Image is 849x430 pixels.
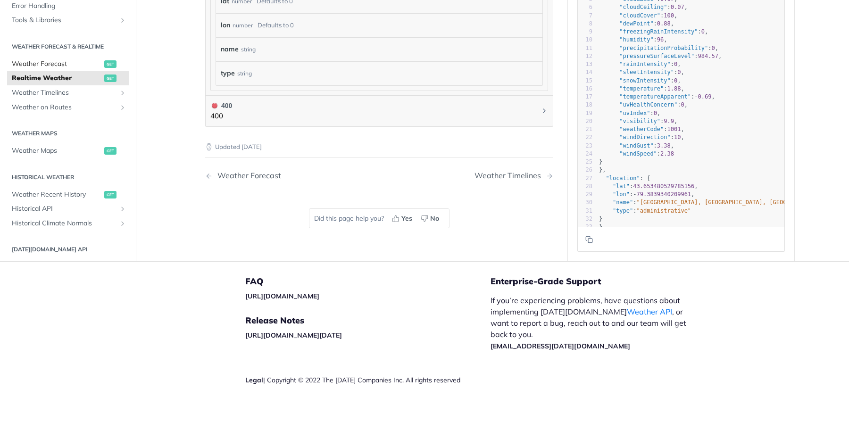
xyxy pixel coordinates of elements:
[7,188,129,202] a: Weather Recent Historyget
[667,85,681,92] span: 1.88
[599,20,674,27] span: : ,
[599,85,684,92] span: : ,
[578,20,592,28] div: 8
[578,158,592,166] div: 25
[578,134,592,142] div: 22
[619,77,670,84] span: "snowIntensity"
[698,53,718,59] span: 984.57
[613,183,630,190] span: "lat"
[619,20,653,27] span: "dewPoint"
[119,17,126,25] button: Show subpages for Tools & Libraries
[12,16,117,25] span: Tools & Libraries
[578,109,592,117] div: 19
[578,52,592,60] div: 12
[491,276,711,287] h5: Enterprise-Grade Support
[599,69,684,76] span: : ,
[389,211,417,225] button: Yes
[599,150,674,157] span: :
[474,171,553,180] a: Next Page: Weather Timelines
[637,191,691,198] span: 79.3839340209961
[599,158,602,165] span: }
[599,223,602,230] span: }
[711,45,715,51] span: 0
[599,207,691,214] span: :
[221,18,230,32] label: lon
[578,117,592,125] div: 20
[671,4,684,11] span: 0.07
[119,220,126,227] button: Show subpages for Historical Climate Normals
[241,42,256,56] div: string
[599,37,667,43] span: : ,
[578,207,592,215] div: 31
[599,28,708,35] span: : ,
[667,126,681,132] span: 1001
[12,219,117,228] span: Historical Climate Normals
[583,232,596,247] button: Copy to clipboard
[619,150,657,157] span: "windSpeed"
[491,342,630,350] a: [EMAIL_ADDRESS][DATE][DOMAIN_NAME]
[599,77,681,84] span: : ,
[221,42,239,56] label: name
[205,162,553,190] nav: Pagination Controls
[12,74,102,83] span: Realtime Weather
[578,36,592,44] div: 10
[619,61,670,67] span: "rainIntensity"
[104,147,117,155] span: get
[7,100,129,115] a: Weather on RoutesShow subpages for Weather on Routes
[619,28,698,35] span: "freezingRainIntensity"
[245,331,342,339] a: [URL][DOMAIN_NAME][DATE]
[664,118,674,124] span: 9.9
[258,18,294,32] div: Defaults to 0
[237,66,252,80] div: string
[210,100,548,122] button: 400 400400
[578,101,592,109] div: 18
[619,110,650,116] span: "uvIndex"
[578,166,592,174] div: 26
[599,4,688,11] span: : ,
[104,60,117,68] span: get
[12,190,102,199] span: Weather Recent History
[578,215,592,223] div: 32
[245,375,491,385] div: | Copyright © 2022 The [DATE] Companies Inc. All rights reserved
[613,191,630,198] span: "lon"
[674,77,677,84] span: 0
[637,207,691,214] span: "administrative"
[578,223,592,231] div: 33
[210,100,232,111] div: 400
[7,72,129,86] a: Realtime Weatherget
[633,191,636,198] span: -
[599,118,677,124] span: : ,
[119,89,126,97] button: Show subpages for Weather Timelines
[627,307,672,316] a: Weather API
[619,102,677,108] span: "uvHealthConcern"
[578,85,592,93] div: 16
[210,111,232,122] p: 400
[7,144,129,158] a: Weather Mapsget
[674,61,677,67] span: 0
[119,104,126,111] button: Show subpages for Weather on Routes
[613,199,633,206] span: "name"
[7,14,129,28] a: Tools & LibrariesShow subpages for Tools & Libraries
[578,125,592,133] div: 21
[12,59,102,69] span: Weather Forecast
[491,295,696,351] p: If you’re experiencing problems, have questions about implementing [DATE][DOMAIN_NAME] , or want ...
[619,142,653,149] span: "windGust"
[619,37,653,43] span: "humidity"
[104,191,117,198] span: get
[599,53,722,59] span: : ,
[12,146,102,156] span: Weather Maps
[599,191,694,198] span: : ,
[7,129,129,138] h2: Weather Maps
[578,190,592,198] div: 29
[12,103,117,112] span: Weather on Routes
[233,18,253,32] div: number
[619,126,664,132] span: "weatherCode"
[578,150,592,158] div: 24
[619,118,660,124] span: "visibility"
[213,171,281,180] div: Weather Forecast
[681,102,684,108] span: 0
[245,276,491,287] h5: FAQ
[613,207,633,214] span: "type"
[599,45,718,51] span: : ,
[619,45,708,51] span: "precipitationProbability"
